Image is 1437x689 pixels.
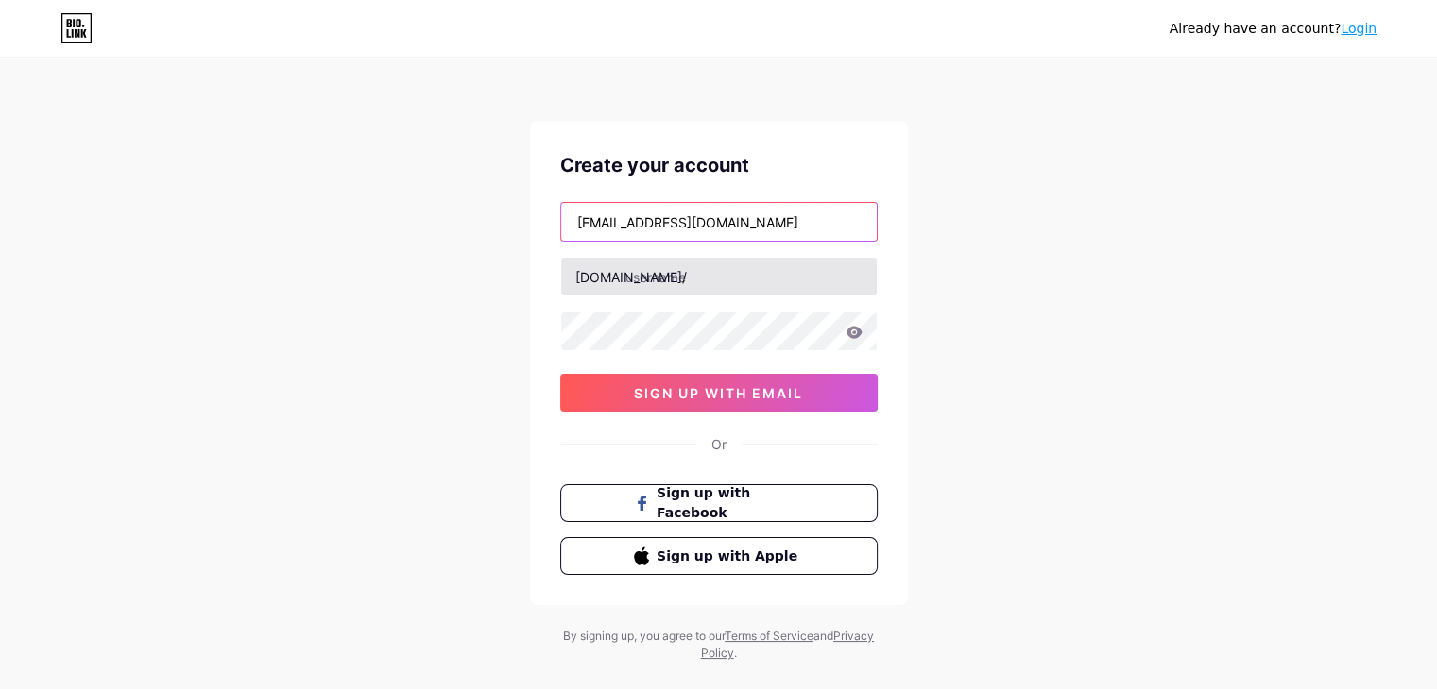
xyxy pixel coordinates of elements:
[560,484,878,522] button: Sign up with Facebook
[561,258,877,295] input: username
[711,434,727,454] div: Or
[575,267,687,287] div: [DOMAIN_NAME]/
[560,537,878,575] button: Sign up with Apple
[725,629,813,643] a: Terms of Service
[561,203,877,241] input: Email
[560,374,878,412] button: sign up with email
[1341,21,1377,36] a: Login
[1170,19,1377,39] div: Already have an account?
[558,628,880,662] div: By signing up, you agree to our and .
[560,151,878,179] div: Create your account
[657,483,803,523] span: Sign up with Facebook
[634,385,803,401] span: sign up with email
[657,546,803,566] span: Sign up with Apple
